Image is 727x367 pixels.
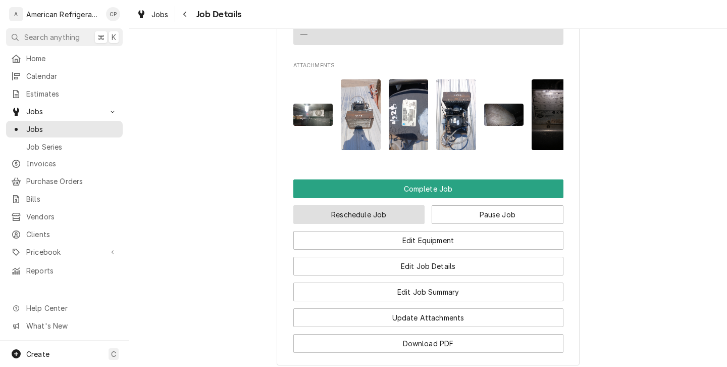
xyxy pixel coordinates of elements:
button: Navigate back [177,6,193,22]
img: KPIJW0TzCFNahkj7DD0Q [389,79,429,150]
span: Bills [26,194,118,204]
a: Clients [6,226,123,243]
button: Download PDF [293,334,563,353]
div: Button Group Row [293,301,563,327]
button: Edit Job Details [293,257,563,276]
span: Calendar [26,71,118,81]
span: Jobs [26,124,118,134]
button: Reschedule Job [293,205,425,224]
div: Button Group Row [293,327,563,353]
span: Reports [26,265,118,276]
span: ⌘ [97,32,105,42]
a: Go to What's New [6,317,123,334]
div: A [9,7,23,21]
a: Home [6,50,123,67]
button: Edit Equipment [293,231,563,250]
div: Button Group Row [293,224,563,250]
span: Attachments [293,71,563,158]
span: Search anything [24,32,80,42]
div: — [300,29,307,39]
div: Button Group Row [293,198,563,224]
div: Cordel Pyle's Avatar [106,7,120,21]
div: Button Group Row [293,250,563,276]
button: Edit Job Summary [293,283,563,301]
span: Estimates [26,88,118,99]
a: Invoices [6,155,123,172]
button: Update Attachments [293,308,563,327]
img: 2PgZIp51RBeKiP05DXav [293,104,333,126]
a: Purchase Orders [6,173,123,190]
span: Job Details [193,8,242,21]
div: Button Group [293,179,563,353]
img: dxtF8DmLSCulDzq9ZwzN [532,79,572,150]
span: Help Center [26,303,117,313]
button: Complete Job [293,179,563,198]
img: bD9KL7uCTXuuGftL7NHm [341,79,381,150]
a: Job Series [6,139,123,155]
span: Home [26,53,118,64]
div: Button Group Row [293,179,563,198]
a: Jobs [132,6,173,23]
span: C [111,349,116,359]
div: Button Group Row [293,276,563,301]
span: Invoices [26,158,118,169]
span: What's New [26,320,117,331]
a: Bills [6,191,123,207]
span: K [112,32,116,42]
span: Vendors [26,211,118,222]
span: Clients [26,229,118,240]
img: uf1BrXvFRx2ekh7fil1i [436,79,476,150]
span: Jobs [26,106,102,117]
img: zMs10p0hRbmWRbCmLjsK [484,104,524,126]
a: Go to Jobs [6,103,123,120]
div: Attachments [293,62,563,158]
a: Reports [6,262,123,279]
span: Pricebook [26,247,102,257]
span: Attachments [293,62,563,70]
button: Search anything⌘K [6,28,123,46]
button: Pause Job [432,205,563,224]
a: Calendar [6,68,123,84]
span: Create [26,350,49,358]
a: Go to Help Center [6,300,123,316]
a: Go to Pricebook [6,244,123,260]
div: American Refrigeration LLC's Avatar [9,7,23,21]
div: CP [106,7,120,21]
span: Job Series [26,142,118,152]
span: Purchase Orders [26,176,118,187]
a: Jobs [6,121,123,137]
a: Vendors [6,208,123,225]
a: Estimates [6,85,123,102]
span: Jobs [151,9,169,20]
div: American Refrigeration LLC [26,9,100,20]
